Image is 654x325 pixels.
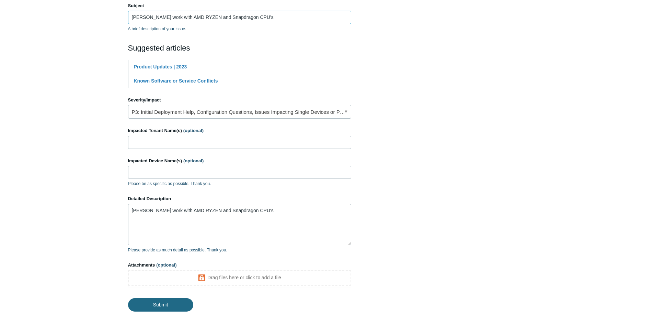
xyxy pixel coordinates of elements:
[128,262,351,269] label: Attachments
[134,64,187,69] a: Product Updates | 2023
[128,2,351,9] label: Subject
[128,181,351,187] p: Please be as specific as possible. Thank you.
[128,26,351,32] p: A brief description of your issue.
[128,158,351,164] label: Impacted Device Name(s)
[128,105,351,119] a: P3: Initial Deployment Help, Configuration Questions, Issues Impacting Single Devices or Past Out...
[128,127,351,134] label: Impacted Tenant Name(s)
[183,158,204,163] span: (optional)
[156,262,176,268] span: (optional)
[183,128,204,133] span: (optional)
[128,195,351,202] label: Detailed Description
[128,247,351,253] p: Please provide as much detail as possible. Thank you.
[128,298,193,311] input: Submit
[128,97,351,104] label: Severity/Impact
[128,42,351,54] h2: Suggested articles
[134,78,218,84] a: Known Software or Service Conflicts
